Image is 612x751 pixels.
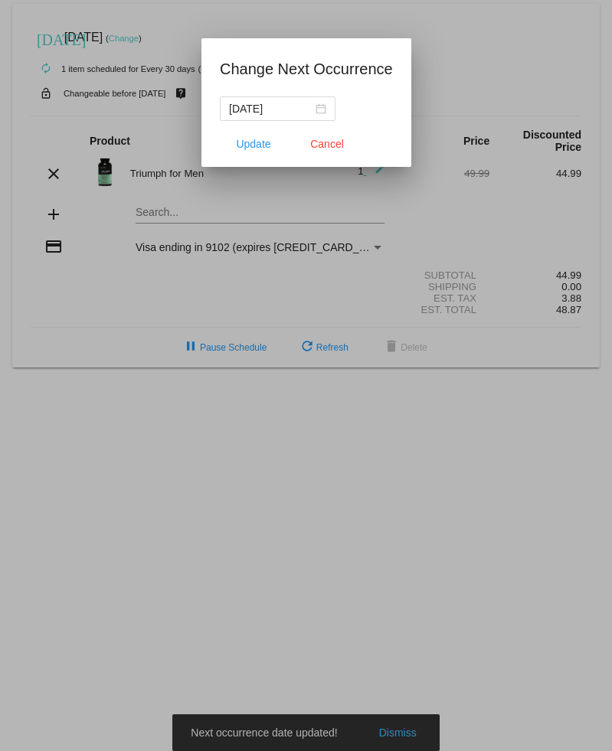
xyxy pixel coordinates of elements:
span: Update [236,138,270,150]
button: Update [220,130,287,158]
span: Cancel [310,138,344,150]
h1: Change Next Occurrence [220,57,393,81]
input: Select date [229,100,313,117]
button: Close dialog [293,130,361,158]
